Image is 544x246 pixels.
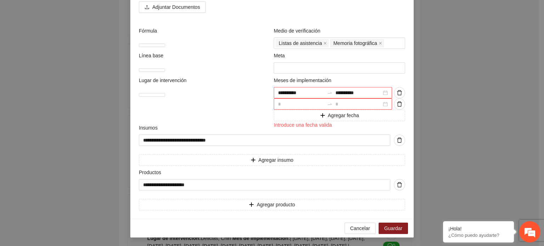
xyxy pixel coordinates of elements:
span: delete [394,90,405,96]
span: upload [144,5,149,10]
div: Minimizar ventana de chat en vivo [116,4,133,21]
span: Insumos [139,124,160,132]
span: Agregar insumo [259,156,294,164]
span: Listas de asistencia [279,39,322,47]
span: Agregar producto [257,201,295,208]
button: uploadAdjuntar Documentos [139,1,206,13]
span: Memoria fotográfica [333,39,377,47]
div: Chatee con nosotros ahora [37,36,119,45]
span: Meses de implementación [274,76,334,84]
span: Meta [274,52,288,59]
div: ¡Hola! [448,226,509,231]
span: Guardar [384,224,402,232]
span: to [327,90,333,96]
button: Guardar [379,223,408,234]
div: Introduce una fecha valida [274,121,405,129]
span: close [379,41,382,45]
span: swap-right [327,90,333,96]
span: delete [394,182,405,188]
span: Cancelar [350,224,370,232]
span: Memoria fotográfica [330,39,384,47]
span: uploadAdjuntar Documentos [139,4,206,10]
span: plus [320,113,325,119]
button: delete [394,135,405,146]
button: plusAgregar insumo [139,154,405,166]
span: delete [394,101,405,107]
button: delete [394,179,405,190]
p: ¿Cómo puedo ayudarte? [448,233,509,238]
span: Lugar de intervención [139,76,189,84]
span: to [327,101,333,107]
button: Cancelar [345,223,376,234]
span: Medio de verificación [274,27,323,35]
span: Fórmula [139,27,160,35]
span: delete [394,137,405,143]
button: plusAgregar fecha [274,110,405,121]
span: Productos [139,168,164,176]
button: delete [394,98,405,110]
textarea: Escriba su mensaje y pulse “Intro” [4,168,135,193]
span: plus [249,202,254,208]
span: Listas de asistencia [276,39,329,47]
button: delete [394,87,405,98]
span: plus [251,158,256,163]
span: Adjuntar Documentos [152,3,200,11]
span: Estamos en línea. [41,82,98,153]
span: Línea base [139,52,166,59]
span: close [323,41,327,45]
button: plusAgregar producto [139,199,405,210]
span: swap-right [327,101,333,107]
span: Agregar fecha [328,111,359,119]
